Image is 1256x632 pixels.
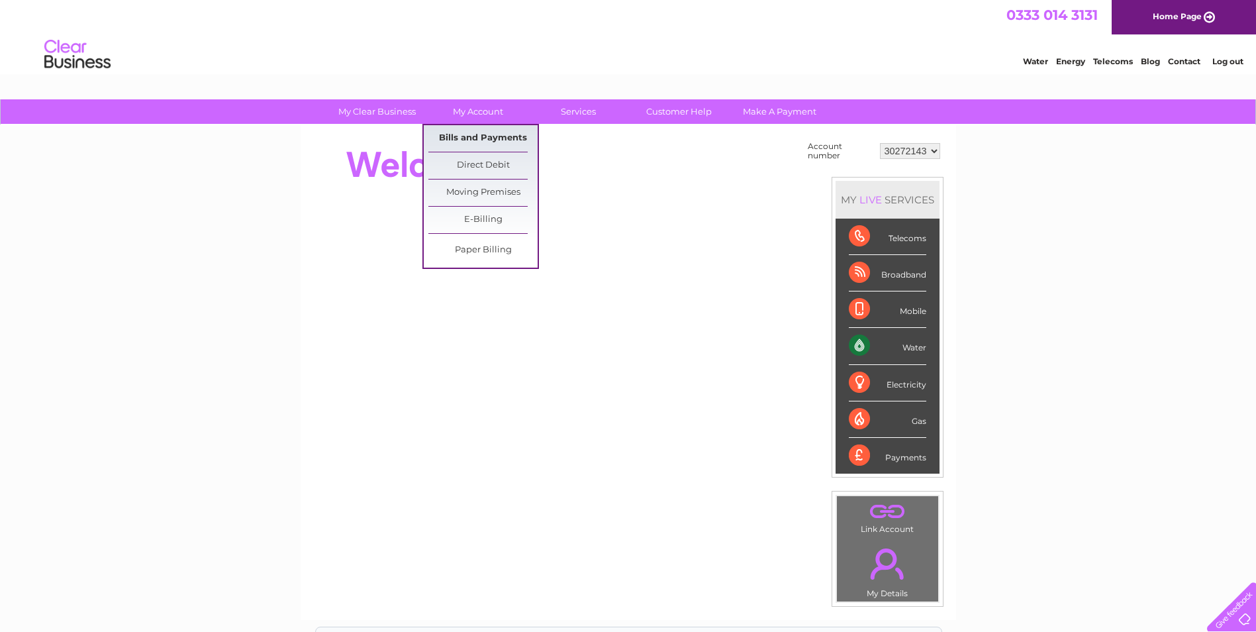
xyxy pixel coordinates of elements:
[849,438,926,474] div: Payments
[1093,56,1133,66] a: Telecoms
[322,99,432,124] a: My Clear Business
[849,291,926,328] div: Mobile
[524,99,633,124] a: Services
[725,99,834,124] a: Make A Payment
[1056,56,1085,66] a: Energy
[1168,56,1200,66] a: Contact
[1212,56,1243,66] a: Log out
[428,180,538,206] a: Moving Premises
[836,537,939,602] td: My Details
[836,181,940,219] div: MY SERVICES
[840,541,935,587] a: .
[836,496,939,537] td: Link Account
[849,255,926,291] div: Broadband
[849,365,926,401] div: Electricity
[849,401,926,438] div: Gas
[1141,56,1160,66] a: Blog
[840,500,935,523] a: .
[428,125,538,152] a: Bills and Payments
[316,7,942,64] div: Clear Business is a trading name of Verastar Limited (registered in [GEOGRAPHIC_DATA] No. 3667643...
[423,99,532,124] a: My Account
[428,152,538,179] a: Direct Debit
[428,237,538,264] a: Paper Billing
[624,99,734,124] a: Customer Help
[1023,56,1048,66] a: Water
[857,193,885,206] div: LIVE
[44,34,111,75] img: logo.png
[849,219,926,255] div: Telecoms
[1006,7,1098,23] a: 0333 014 3131
[849,328,926,364] div: Water
[428,207,538,233] a: E-Billing
[804,138,877,164] td: Account number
